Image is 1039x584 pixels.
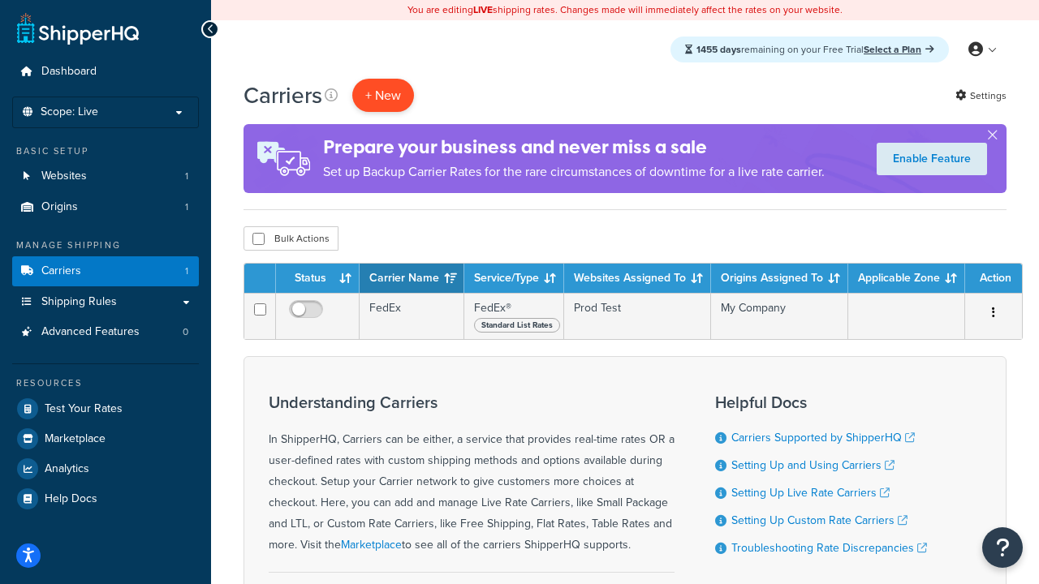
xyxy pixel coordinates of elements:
[341,536,402,553] a: Marketplace
[41,200,78,214] span: Origins
[12,424,199,453] a: Marketplace
[731,512,908,529] a: Setting Up Custom Rate Carriers
[244,226,338,251] button: Bulk Actions
[360,264,464,293] th: Carrier Name: activate to sort column ascending
[715,393,927,411] h3: Helpful Docs
[12,376,199,390] div: Resources
[711,264,848,293] th: Origins Assigned To: activate to sort column ascending
[183,325,188,339] span: 0
[41,65,97,79] span: Dashboard
[982,527,1023,568] button: Open Resource Center
[244,124,323,193] img: ad-rules-rateshop-fe6ec290ccb7230408bd80ed9643f0289d75e0ffd9eb532fc0e269fcd187b520.png
[12,57,199,87] a: Dashboard
[269,393,675,411] h3: Understanding Carriers
[185,170,188,183] span: 1
[244,79,322,111] h1: Carriers
[323,134,825,161] h4: Prepare your business and never miss a sale
[12,192,199,222] a: Origins 1
[12,394,199,423] a: Test Your Rates
[564,293,711,339] td: Prod Test
[12,238,199,252] div: Manage Shipping
[12,161,199,191] li: Websites
[323,161,825,183] p: Set up Backup Carrier Rates for the rare circumstances of downtime for a live rate carrier.
[731,457,895,474] a: Setting Up and Using Carriers
[12,317,199,347] li: Advanced Features
[12,144,199,158] div: Basic Setup
[965,264,1022,293] th: Action
[45,402,123,416] span: Test Your Rates
[464,264,564,293] th: Service/Type: activate to sort column ascending
[45,462,89,476] span: Analytics
[17,12,139,45] a: ShipperHQ Home
[360,293,464,339] td: FedEx
[12,161,199,191] a: Websites 1
[45,492,97,506] span: Help Docs
[12,454,199,483] a: Analytics
[955,84,1007,107] a: Settings
[12,287,199,317] a: Shipping Rules
[564,264,711,293] th: Websites Assigned To: activate to sort column ascending
[464,293,564,339] td: FedEx®
[41,105,98,119] span: Scope: Live
[864,42,934,57] a: Select a Plan
[473,2,493,17] b: LIVE
[185,264,188,278] span: 1
[12,256,199,286] li: Carriers
[696,42,741,57] strong: 1455 days
[41,170,87,183] span: Websites
[352,79,414,112] button: + New
[45,432,106,446] span: Marketplace
[269,393,675,556] div: In ShipperHQ, Carriers can be either, a service that provides real-time rates OR a user-defined r...
[711,293,848,339] td: My Company
[731,429,915,446] a: Carriers Supported by ShipperHQ
[12,484,199,513] a: Help Docs
[12,317,199,347] a: Advanced Features 0
[670,36,949,62] div: remaining on your Free Trial
[41,325,140,339] span: Advanced Features
[185,200,188,214] span: 1
[731,539,927,556] a: Troubleshooting Rate Discrepancies
[41,295,117,309] span: Shipping Rules
[848,264,965,293] th: Applicable Zone: activate to sort column ascending
[731,484,890,501] a: Setting Up Live Rate Carriers
[12,256,199,286] a: Carriers 1
[41,264,81,278] span: Carriers
[12,192,199,222] li: Origins
[877,143,987,175] a: Enable Feature
[474,318,560,333] span: Standard List Rates
[276,264,360,293] th: Status: activate to sort column ascending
